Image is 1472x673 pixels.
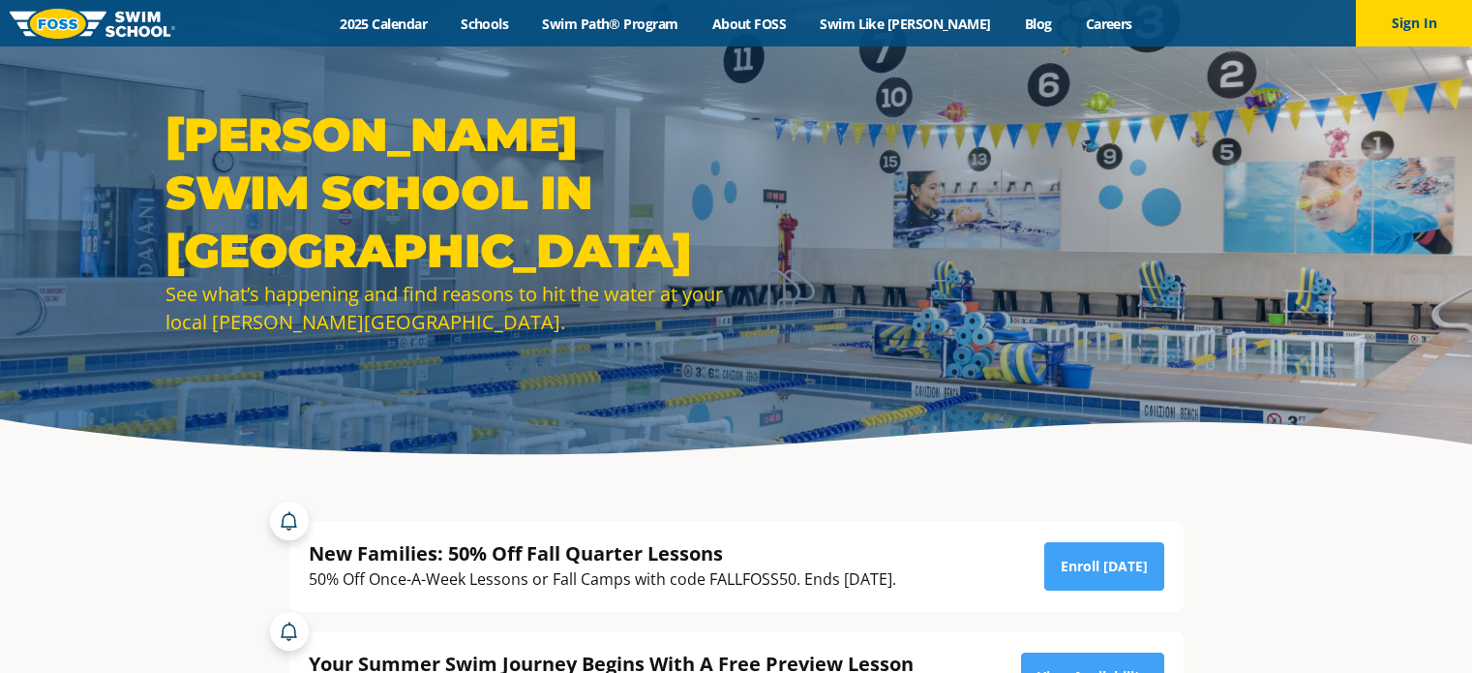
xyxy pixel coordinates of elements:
[309,566,896,593] div: 50% Off Once-A-Week Lessons or Fall Camps with code FALLFOSS50. Ends [DATE].
[1007,15,1068,33] a: Blog
[323,15,444,33] a: 2025 Calendar
[309,540,896,566] div: New Families: 50% Off Fall Quarter Lessons
[526,15,695,33] a: Swim Path® Program
[444,15,526,33] a: Schools
[695,15,803,33] a: About FOSS
[1044,542,1164,591] a: Enroll [DATE]
[165,280,727,336] div: See what’s happening and find reasons to hit the water at your local [PERSON_NAME][GEOGRAPHIC_DATA].
[1068,15,1149,33] a: Careers
[165,106,727,280] h1: [PERSON_NAME] Swim School in [GEOGRAPHIC_DATA]
[803,15,1008,33] a: Swim Like [PERSON_NAME]
[10,9,175,39] img: FOSS Swim School Logo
